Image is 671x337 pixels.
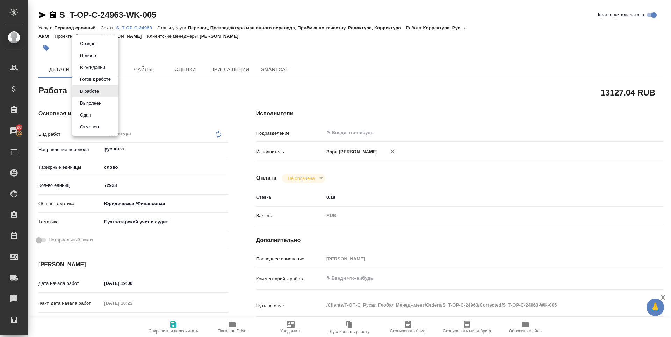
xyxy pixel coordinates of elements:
button: Выполнен [78,99,103,107]
button: Создан [78,40,98,48]
button: Отменен [78,123,101,131]
button: Подбор [78,52,98,59]
button: Готов к работе [78,76,113,83]
button: В ожидании [78,64,107,71]
button: Сдан [78,111,93,119]
button: В работе [78,87,101,95]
